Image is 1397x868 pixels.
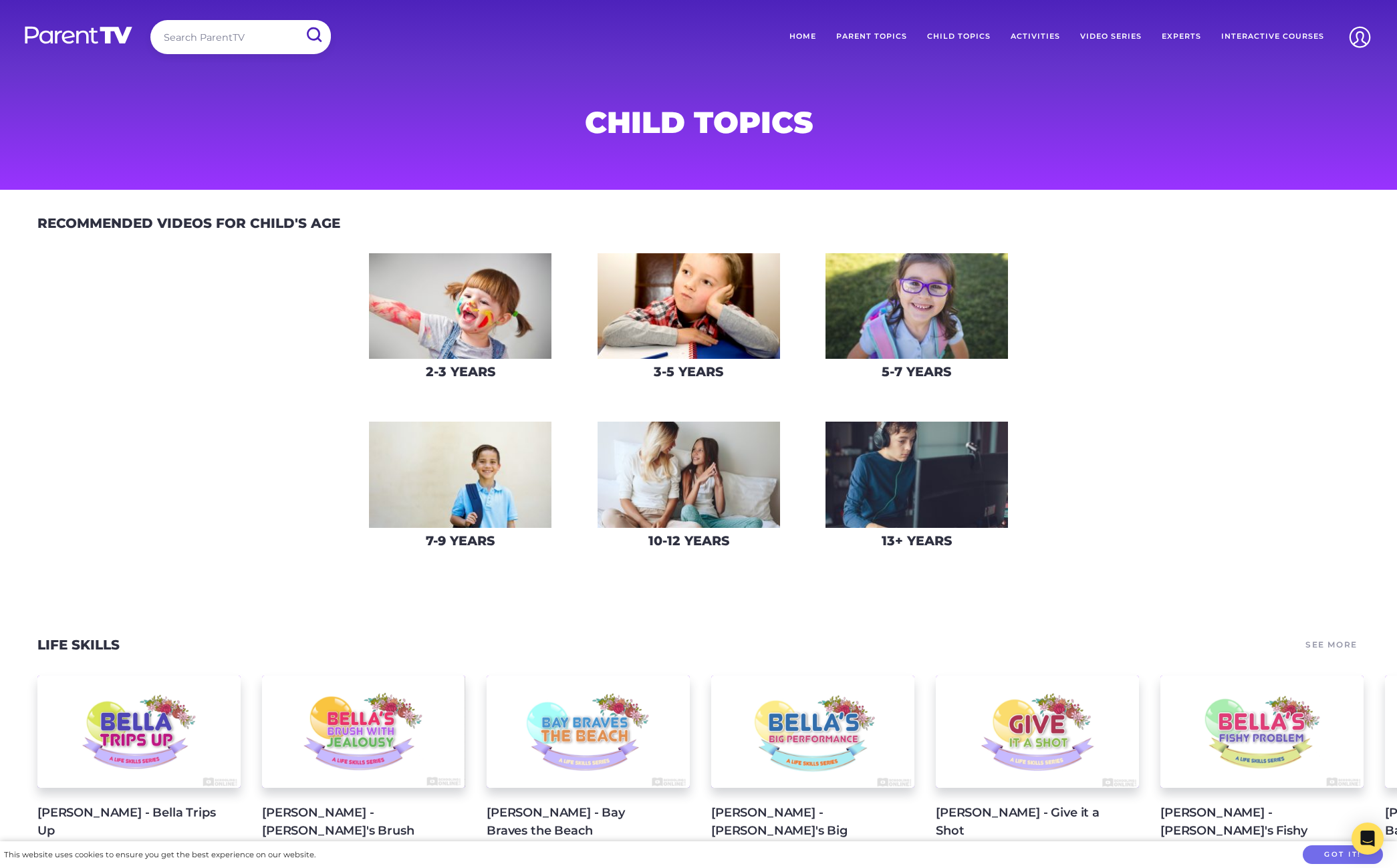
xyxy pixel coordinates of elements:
[262,804,444,858] h4: [PERSON_NAME] - [PERSON_NAME]'s Brush with Jealousy
[936,804,1118,840] h4: [PERSON_NAME] - Give it a Shot
[825,253,1009,390] a: 5-7 Years
[23,25,134,45] img: parenttv-logo-white.4c85aaf.svg
[1352,823,1384,855] div: Open Intercom Messenger
[598,253,780,359] img: parenttv-flyer-convert-275x160.jpg
[779,20,826,53] a: Home
[37,215,340,231] h2: Recommended videos for child's age
[368,421,552,558] a: 7-9 Years
[711,804,893,858] h4: [PERSON_NAME] - [PERSON_NAME]'s Big Performance
[654,364,723,380] h3: 3-5 Years
[1303,635,1360,654] a: See More
[1070,20,1152,53] a: Video Series
[376,109,1021,136] h1: Child Topics
[37,637,120,653] a: Life Skills
[487,804,668,840] h4: [PERSON_NAME] - Bay Braves the Beach
[1152,20,1211,53] a: Experts
[825,421,1009,558] a: 13+ Years
[1303,845,1383,865] button: Got it!
[1211,20,1334,53] a: Interactive Courses
[598,422,780,528] img: AdobeStock_108431310-275x160.jpeg
[37,804,219,840] h4: [PERSON_NAME] - Bella Trips Up
[597,421,781,558] a: 10-12 Years
[296,20,331,50] input: Submit
[369,253,551,359] img: AdobeStock_52551224-e1557294252315-275x160.jpeg
[1160,804,1342,858] h4: [PERSON_NAME] - [PERSON_NAME]'s Fishy Problem
[917,20,1001,53] a: Child Topics
[648,533,729,549] h3: 10-12 Years
[825,422,1008,528] img: AdobeStock_181370851-275x160.jpeg
[369,422,551,528] img: iStock-902391140_super-275x160.jpg
[882,364,951,380] h3: 5-7 Years
[426,533,495,549] h3: 7-9 Years
[825,253,1008,359] img: iStock-609791422_super-275x160.jpg
[826,20,917,53] a: Parent Topics
[4,848,315,862] div: This website uses cookies to ensure you get the best experience on our website.
[426,364,495,380] h3: 2-3 Years
[1343,20,1377,54] img: Account
[368,253,552,390] a: 2-3 Years
[597,253,781,390] a: 3-5 Years
[150,20,331,54] input: Search ParentTV
[882,533,952,549] h3: 13+ Years
[1001,20,1070,53] a: Activities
